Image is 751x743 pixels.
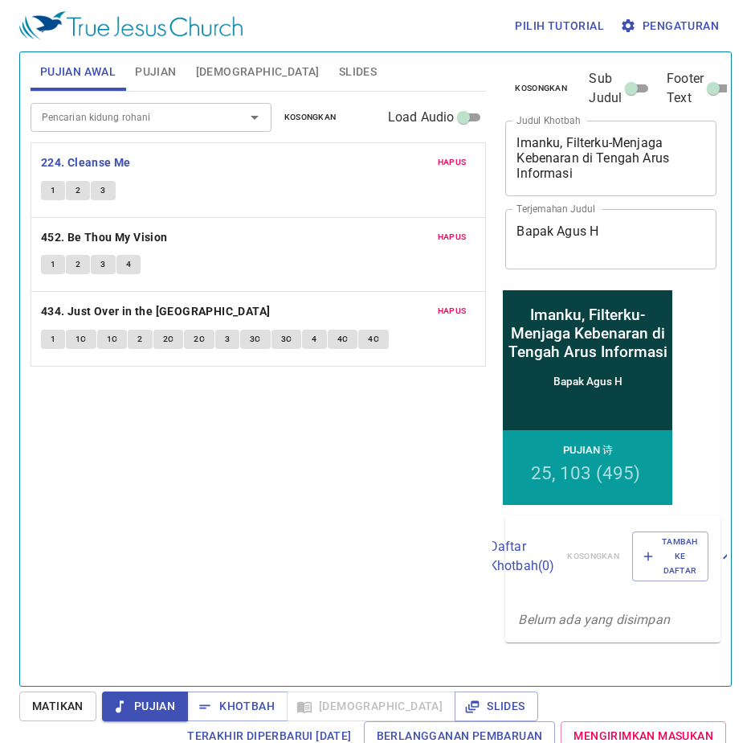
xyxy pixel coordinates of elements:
span: Load Audio [388,108,455,127]
span: 2 [76,257,80,272]
button: 4C [358,330,389,349]
span: 1C [107,332,118,347]
button: 3 [91,181,115,200]
button: 1 [41,181,65,200]
i: Belum ada yang disimpan [518,612,669,627]
span: 1 [51,257,55,272]
span: Tambah ke Daftar [643,535,698,579]
button: 4C [328,330,358,349]
span: Hapus [438,304,467,318]
span: 2C [163,332,174,347]
b: 434. Just Over in the [GEOGRAPHIC_DATA] [41,302,271,322]
button: 4 [116,255,141,274]
button: 3C [240,330,271,349]
span: [DEMOGRAPHIC_DATA] [196,62,320,82]
button: Slides [455,692,537,721]
span: Pujian [115,696,175,716]
button: Hapus [428,302,476,321]
span: Pengaturan [623,16,719,36]
span: 1 [51,332,55,347]
button: 1C [97,330,128,349]
button: Open [243,106,266,129]
span: Slides [339,62,377,82]
button: Khotbah [187,692,288,721]
button: 1 [41,330,65,349]
span: 3C [250,332,261,347]
span: 3 [100,183,105,198]
span: Matikan [32,696,84,716]
textarea: Imanku, Filterku-Menjaga Kebenaran di Tengah Arus Informasi [516,135,705,181]
span: 2 [76,183,80,198]
button: Pilih tutorial [508,11,610,41]
span: Pujian [135,62,176,82]
button: Kosongkan [505,79,577,98]
b: 452. Be Thou My Vision [41,228,168,248]
p: Daftar Khotbah ( 0 ) [489,537,555,576]
img: True Jesus Church [19,11,243,40]
span: 3 [100,257,105,272]
button: 452. Be Thou My Vision [41,228,170,248]
iframe: from-child [499,286,676,509]
span: Hapus [438,230,467,244]
div: Daftar Khotbah(0)KosongkanTambah ke Daftar [505,515,720,598]
span: 4 [312,332,316,347]
span: Pilih tutorial [515,16,604,36]
span: 3C [281,332,292,347]
span: Sub Judul [589,69,622,108]
span: Hapus [438,155,467,170]
button: Pujian [102,692,188,721]
span: 4C [368,332,379,347]
span: 4C [337,332,349,347]
span: 4 [126,257,131,272]
button: 1C [66,330,96,349]
button: 224. Cleanse Me [41,153,133,173]
button: 2C [184,330,214,349]
button: 2 [66,181,90,200]
button: 4 [302,330,326,349]
span: 1 [51,183,55,198]
button: Hapus [428,153,476,172]
b: 224. Cleanse Me [41,153,131,173]
span: Footer Text [667,69,704,108]
button: Tambah ke Daftar [632,532,708,582]
span: Slides [467,696,524,716]
textarea: Bapak Agus H [516,224,705,254]
button: Pengaturan [617,11,725,41]
span: 3 [225,332,230,347]
span: Khotbah [200,696,275,716]
span: 1C [76,332,87,347]
button: 2C [153,330,184,349]
button: 2 [128,330,152,349]
span: Kosongkan [284,110,337,125]
button: Kosongkan [275,108,346,127]
span: Kosongkan [515,81,567,96]
button: Hapus [428,228,476,247]
span: Pujian Awal [40,62,116,82]
button: 2 [66,255,90,274]
button: 434. Just Over in the [GEOGRAPHIC_DATA] [41,302,273,322]
button: 3C [271,330,302,349]
span: 2 [137,332,142,347]
button: 3 [91,255,115,274]
span: 2C [194,332,205,347]
button: 3 [215,330,239,349]
button: 1 [41,255,65,274]
button: Matikan [19,692,96,721]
